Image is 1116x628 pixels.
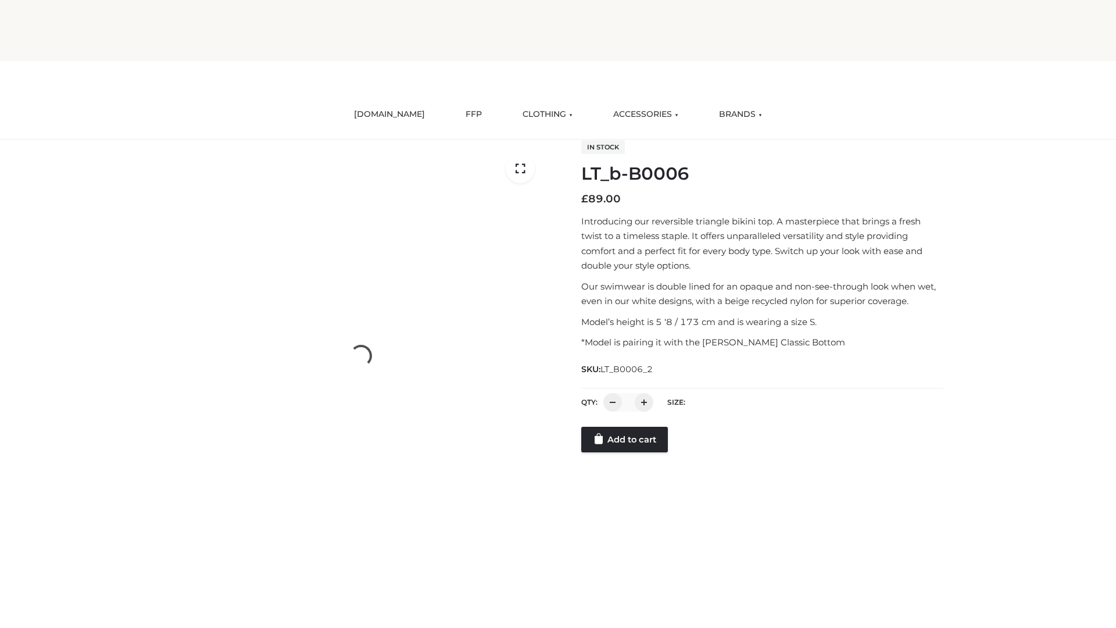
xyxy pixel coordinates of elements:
p: Model’s height is 5 ‘8 / 173 cm and is wearing a size S. [581,315,943,330]
span: SKU: [581,362,654,376]
a: CLOTHING [514,102,581,127]
span: In stock [581,140,625,154]
a: Add to cart [581,427,668,452]
a: [DOMAIN_NAME] [345,102,434,127]
a: FFP [457,102,491,127]
bdi: 89.00 [581,192,621,205]
h1: LT_b-B0006 [581,163,943,184]
span: LT_B0006_2 [600,364,653,374]
a: ACCESSORIES [604,102,687,127]
p: *Model is pairing it with the [PERSON_NAME] Classic Bottom [581,335,943,350]
p: Our swimwear is double lined for an opaque and non-see-through look when wet, even in our white d... [581,279,943,309]
span: £ [581,192,588,205]
label: Size: [667,398,685,406]
p: Introducing our reversible triangle bikini top. A masterpiece that brings a fresh twist to a time... [581,214,943,273]
label: QTY: [581,398,598,406]
a: BRANDS [710,102,771,127]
